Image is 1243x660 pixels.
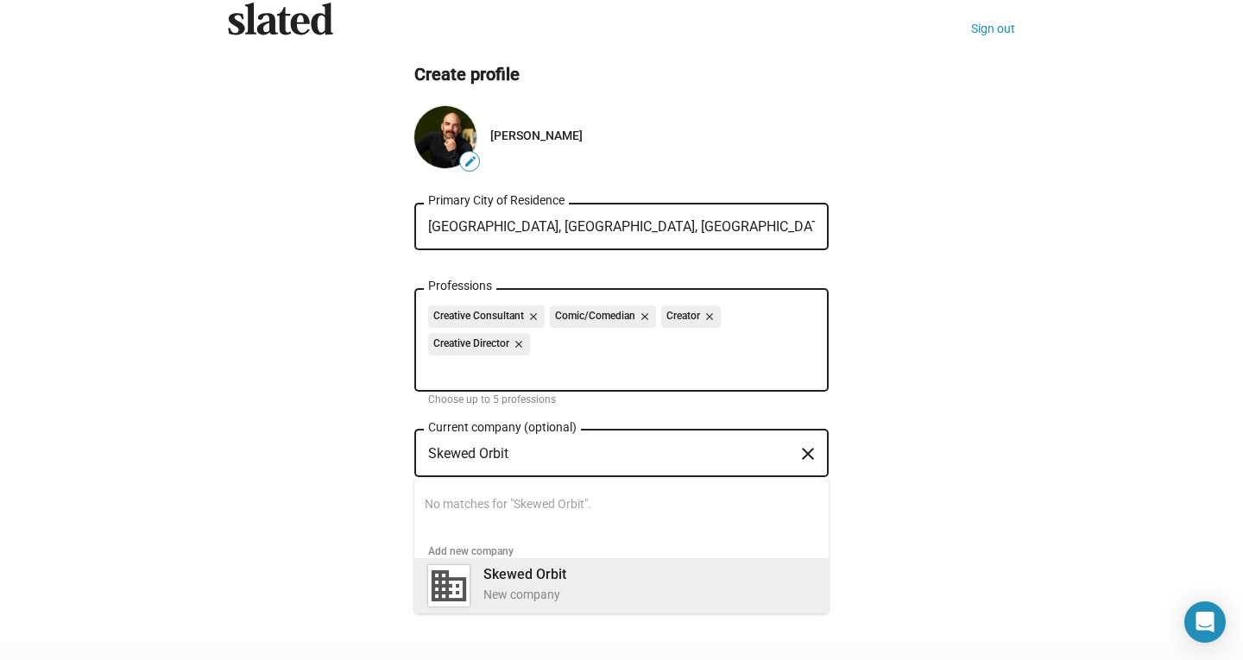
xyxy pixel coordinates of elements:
span: Add new company [414,531,829,558]
mat-chip: Creator [661,305,721,328]
div: [PERSON_NAME] [490,129,829,142]
mat-icon: close [798,441,818,468]
mat-icon: close [635,309,651,324]
mat-icon: edit [464,154,477,168]
h2: Create profile [414,63,829,86]
mat-chip: Creative Consultant [428,305,545,328]
mat-icon: close [700,309,716,324]
mat-chip: Creative Director [428,333,530,355]
a: Sign out [971,22,1015,35]
b: Skewed Orbit [483,566,566,582]
div: Open Intercom Messenger [1184,601,1226,643]
mat-icon: close [524,309,539,324]
mat-hint: Choose up to 5 professions [428,393,556,407]
mat-chip: Comic/Comedian [550,305,656,328]
img: Skewed Orbit [428,565,470,607]
div: New company [483,587,815,603]
span: No matches for "Skewed Orbit". [425,477,815,531]
mat-icon: close [509,336,525,352]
